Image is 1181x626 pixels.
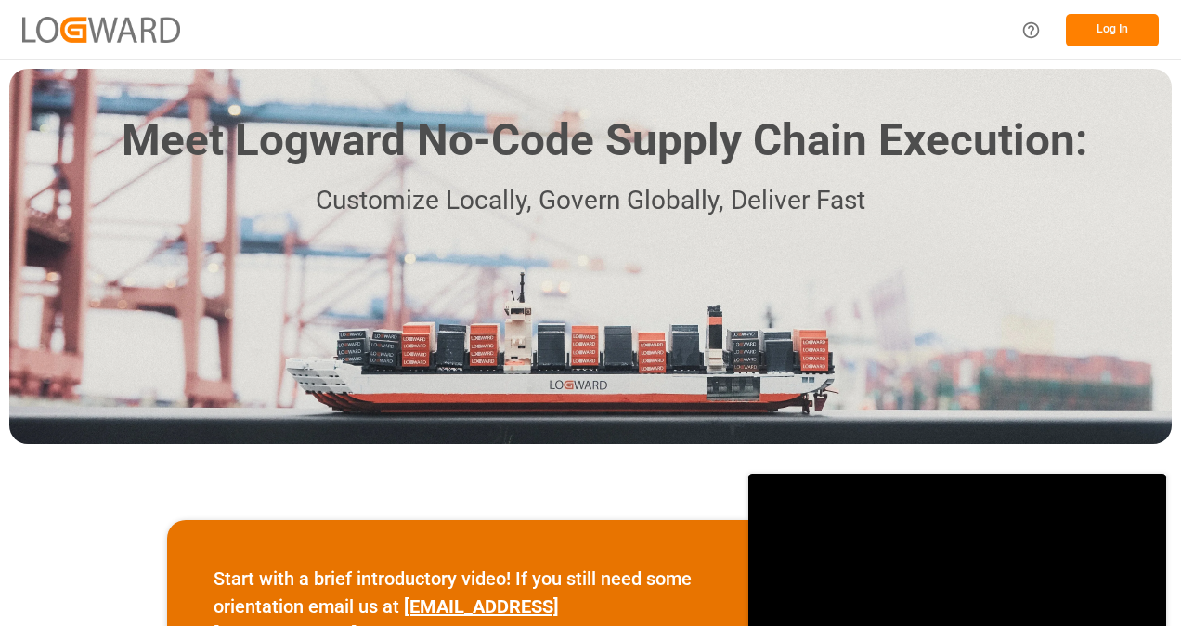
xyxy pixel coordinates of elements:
[122,108,1087,174] h1: Meet Logward No-Code Supply Chain Execution:
[1066,14,1159,46] button: Log In
[22,17,180,42] img: Logward_new_orange.png
[94,180,1087,222] p: Customize Locally, Govern Globally, Deliver Fast
[1010,9,1052,51] button: Help Center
